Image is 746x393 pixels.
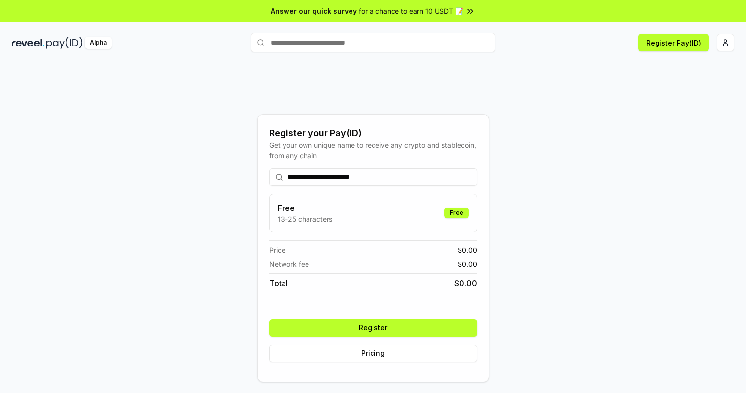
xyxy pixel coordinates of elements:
[454,277,477,289] span: $ 0.00
[269,345,477,362] button: Pricing
[269,140,477,161] div: Get your own unique name to receive any crypto and stablecoin, from any chain
[278,214,332,224] p: 13-25 characters
[269,245,285,255] span: Price
[444,208,469,218] div: Free
[269,259,309,269] span: Network fee
[269,277,288,289] span: Total
[269,126,477,140] div: Register your Pay(ID)
[458,259,477,269] span: $ 0.00
[12,37,44,49] img: reveel_dark
[269,319,477,337] button: Register
[638,34,709,51] button: Register Pay(ID)
[271,6,357,16] span: Answer our quick survey
[359,6,463,16] span: for a chance to earn 10 USDT 📝
[458,245,477,255] span: $ 0.00
[46,37,83,49] img: pay_id
[278,202,332,214] h3: Free
[85,37,112,49] div: Alpha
